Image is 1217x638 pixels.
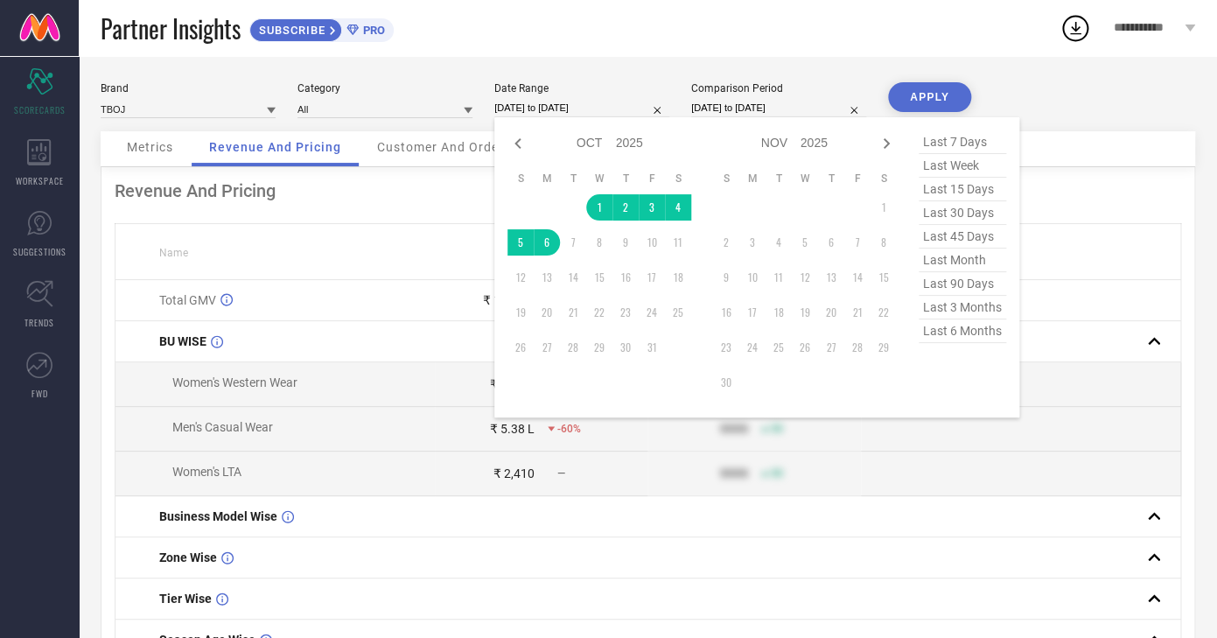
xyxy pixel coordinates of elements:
th: Monday [739,172,766,186]
span: last 15 days [919,178,1006,201]
td: Sat Oct 04 2025 [665,194,691,221]
td: Tue Nov 18 2025 [766,299,792,326]
td: Sun Nov 02 2025 [713,229,739,256]
div: Category [297,82,472,95]
span: SUBSCRIBE [250,24,330,37]
td: Mon Nov 24 2025 [739,334,766,361]
td: Mon Oct 27 2025 [534,334,560,361]
span: PRO [359,24,385,37]
span: BU WISE [159,334,206,348]
span: 50 [771,467,783,480]
span: Business Model Wise [159,509,277,523]
span: SCORECARDS [14,103,66,116]
td: Tue Oct 07 2025 [560,229,586,256]
span: last 3 months [919,296,1006,319]
span: Total GMV [159,293,216,307]
td: Wed Nov 26 2025 [792,334,818,361]
span: last 7 days [919,130,1006,154]
td: Fri Oct 17 2025 [639,264,665,291]
td: Tue Nov 25 2025 [766,334,792,361]
td: Sun Oct 19 2025 [507,299,534,326]
th: Friday [844,172,871,186]
td: Thu Oct 16 2025 [612,264,639,291]
td: Fri Oct 24 2025 [639,299,665,326]
td: Tue Oct 21 2025 [560,299,586,326]
span: Tier Wise [159,592,212,606]
td: Wed Nov 12 2025 [792,264,818,291]
td: Fri Nov 14 2025 [844,264,871,291]
td: Fri Nov 28 2025 [844,334,871,361]
span: FWD [31,387,48,400]
td: Sat Oct 11 2025 [665,229,691,256]
td: Mon Oct 13 2025 [534,264,560,291]
td: Thu Oct 30 2025 [612,334,639,361]
td: Thu Oct 02 2025 [612,194,639,221]
th: Thursday [818,172,844,186]
td: Fri Oct 10 2025 [639,229,665,256]
div: Previous month [507,133,528,154]
span: Women's LTA [172,465,241,479]
div: Revenue And Pricing [115,180,1181,201]
th: Saturday [871,172,897,186]
span: last 6 months [919,319,1006,343]
span: Zone Wise [159,550,217,564]
td: Wed Oct 29 2025 [586,334,612,361]
a: SUBSCRIBEPRO [249,14,394,42]
div: 9999 [720,422,748,436]
td: Wed Nov 19 2025 [792,299,818,326]
div: Next month [876,133,897,154]
td: Sat Nov 22 2025 [871,299,897,326]
div: Date Range [494,82,669,95]
td: Thu Nov 13 2025 [818,264,844,291]
th: Friday [639,172,665,186]
td: Mon Oct 20 2025 [534,299,560,326]
div: Comparison Period [691,82,866,95]
td: Wed Oct 22 2025 [586,299,612,326]
th: Monday [534,172,560,186]
th: Wednesday [586,172,612,186]
td: Wed Oct 15 2025 [586,264,612,291]
td: Sun Oct 12 2025 [507,264,534,291]
span: last month [919,249,1006,272]
td: Sat Nov 08 2025 [871,229,897,256]
div: ₹ 7.61 L [490,377,535,391]
th: Saturday [665,172,691,186]
th: Tuesday [560,172,586,186]
th: Thursday [612,172,639,186]
td: Wed Oct 08 2025 [586,229,612,256]
td: Sun Oct 26 2025 [507,334,534,361]
div: Brand [101,82,276,95]
span: Men's Casual Wear [172,420,273,434]
td: Tue Nov 11 2025 [766,264,792,291]
th: Sunday [507,172,534,186]
td: Sat Nov 01 2025 [871,194,897,221]
input: Select date range [494,99,669,117]
span: last 30 days [919,201,1006,225]
th: Wednesday [792,172,818,186]
td: Thu Nov 27 2025 [818,334,844,361]
div: 9999 [720,466,748,480]
span: WORKSPACE [16,174,64,187]
span: Customer And Orders [377,140,511,154]
td: Sat Nov 15 2025 [871,264,897,291]
td: Tue Oct 14 2025 [560,264,586,291]
td: Thu Nov 20 2025 [818,299,844,326]
td: Sat Nov 29 2025 [871,334,897,361]
span: Revenue And Pricing [209,140,341,154]
td: Sat Oct 25 2025 [665,299,691,326]
td: Wed Oct 01 2025 [586,194,612,221]
td: Thu Oct 09 2025 [612,229,639,256]
td: Fri Nov 21 2025 [844,299,871,326]
span: Partner Insights [101,11,241,46]
td: Sun Nov 30 2025 [713,369,739,396]
td: Tue Oct 28 2025 [560,334,586,361]
td: Mon Nov 10 2025 [739,264,766,291]
td: Tue Nov 04 2025 [766,229,792,256]
span: last 45 days [919,225,1006,249]
td: Wed Nov 05 2025 [792,229,818,256]
div: ₹ 13.01 L [483,293,535,307]
td: Sun Nov 23 2025 [713,334,739,361]
td: Thu Nov 06 2025 [818,229,844,256]
td: Sun Oct 05 2025 [507,229,534,256]
span: SUGGESTIONS [13,245,66,258]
